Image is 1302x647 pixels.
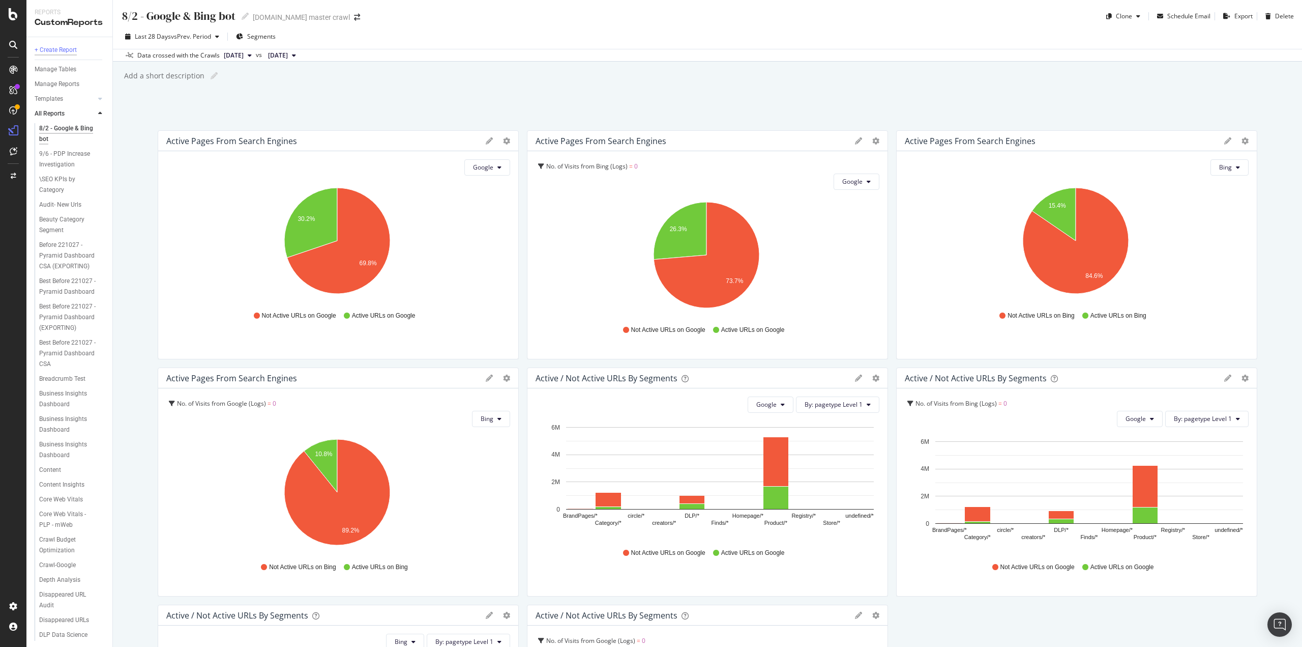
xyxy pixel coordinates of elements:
[642,636,645,645] span: 0
[39,123,96,145] div: 8/2 - Google & Bing bot
[39,439,98,461] div: Business Insights Dashboard
[464,159,510,176] button: Google
[121,29,223,45] button: Last 28 DaysvsPrev. Period
[551,479,560,486] text: 2M
[269,563,336,572] span: Not Active URLs on Bing
[268,399,271,408] span: =
[35,108,95,119] a: All Reports
[834,174,879,190] button: Google
[35,108,65,119] div: All Reports
[137,51,220,60] div: Data crossed with the Crawls
[905,184,1247,302] svg: A chart.
[823,520,840,526] text: Store/*
[268,51,288,60] span: 2025 Jun. 20th
[435,637,493,646] span: By: pagetype Level 1
[732,513,764,519] text: Homepage/*
[1117,411,1163,427] button: Google
[39,149,105,170] a: 9/6 - PDP Increase Investigation
[726,277,743,285] text: 73.7%
[1080,534,1098,540] text: Finds/*
[166,184,508,302] div: A chart.
[39,575,80,585] div: Depth Analysis
[39,276,105,297] a: Best Before 221027 - Pyramid Dashboard
[262,312,336,320] span: Not Active URLs on Google
[964,534,991,540] text: Category/*
[158,368,519,597] div: Active pages from Search EnginesgeargearNo. of Visits from Google (Logs) = 0BingA chart.Not Activ...
[563,513,598,519] text: BrandPages/*
[915,399,997,408] span: No. of Visits from Bing (Logs)
[39,439,105,461] a: Business Insights Dashboard
[352,312,416,320] span: Active URLs on Google
[551,424,560,431] text: 6M
[872,137,879,145] div: gear
[634,162,638,171] span: 0
[39,301,101,333] div: Best Before 221027 - Pyramid Dashboard (EXPORTING)
[905,373,1047,383] div: Active / Not Active URLs by Segments
[39,374,105,384] a: Breadcrumb Test
[997,527,1014,533] text: circle/*
[1219,163,1232,172] span: Bing
[253,12,350,22] div: [DOMAIN_NAME] master crawl
[473,163,493,172] span: Google
[35,94,63,104] div: Templates
[39,615,105,626] a: Disappeared URLs
[1054,527,1069,533] text: DLP/*
[35,64,76,75] div: Manage Tables
[905,435,1247,553] svg: A chart.
[39,509,105,530] a: Core Web Vitals - PLP - mWeb
[360,260,377,267] text: 69.8%
[536,610,677,621] div: Active / Not Active URLs by Segments
[39,240,101,272] div: Before 221027 - Pyramid Dashboard CSA (EXPORTING)
[177,399,266,408] span: No. of Visits from Google (Logs)
[721,549,785,557] span: Active URLs on Google
[35,64,105,75] a: Manage Tables
[805,400,863,409] span: By: pagetype Level 1
[39,200,81,210] div: Audit- New Urls
[896,130,1257,359] div: Active pages from Search EnginesgeargearBingA chart.Not Active URLs on BingActive URLs on Bing
[35,17,104,29] div: CustomReports
[39,480,105,490] a: Content Insights
[1102,8,1144,24] button: Clone
[503,375,510,382] div: gear
[166,610,308,621] div: Active / Not Active URLs by Segments
[1261,8,1294,24] button: Delete
[670,226,687,233] text: 26.3%
[39,589,96,611] div: Disappeared URL Audit
[273,399,276,408] span: 0
[536,421,877,539] div: A chart.
[748,397,793,413] button: Google
[932,527,967,533] text: BrandPages/*
[1192,534,1209,540] text: Store/*
[39,465,61,475] div: Content
[39,414,105,435] a: Business Insights Dashboard
[35,45,105,55] a: + Create Report
[39,301,105,333] a: Best Before 221027 - Pyramid Dashboard (EXPORTING)
[39,214,105,236] a: Beauty Category Segment
[921,438,929,445] text: 6M
[842,177,863,186] span: Google
[39,535,97,556] div: Crawl Budget Optimization
[1116,12,1132,20] div: Clone
[342,527,360,534] text: 89.2%
[905,136,1035,146] div: Active pages from Search Engines
[264,49,300,62] button: [DATE]
[631,549,705,557] span: Not Active URLs on Google
[39,200,105,210] a: Audit- New Urls
[39,337,105,370] a: Best Before 221027 - Pyramid Dashboard CSA
[39,560,105,571] a: Crawl-Google
[39,560,76,571] div: Crawl-Google
[171,32,211,41] span: vs Prev. Period
[721,326,785,334] span: Active URLs on Google
[35,79,105,90] a: Manage Reports
[629,162,633,171] span: =
[121,8,235,24] div: 8/2 - Google & Bing bot
[628,513,645,519] text: circle/*
[39,575,105,585] a: Depth Analysis
[135,32,171,41] span: Last 28 Days
[123,71,204,81] div: Add a short description
[220,49,256,62] button: [DATE]
[242,13,249,20] i: Edit report name
[1090,563,1154,572] span: Active URLs on Google
[352,563,408,572] span: Active URLs on Bing
[896,368,1257,597] div: Active / Not Active URLs by SegmentsgeargearNo. of Visits from Bing (Logs) = 0GoogleBy: pagetype ...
